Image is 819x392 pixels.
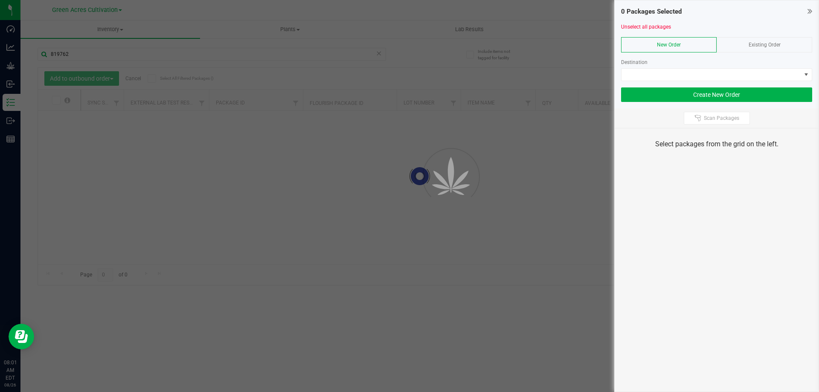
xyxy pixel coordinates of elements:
[621,87,812,102] button: Create New Order
[625,139,808,149] div: Select packages from the grid on the left.
[621,24,671,30] a: Unselect all packages
[749,42,781,48] span: Existing Order
[9,324,34,349] iframe: Resource center
[704,115,739,122] span: Scan Packages
[684,112,750,125] button: Scan Packages
[657,42,681,48] span: New Order
[621,59,648,65] span: Destination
